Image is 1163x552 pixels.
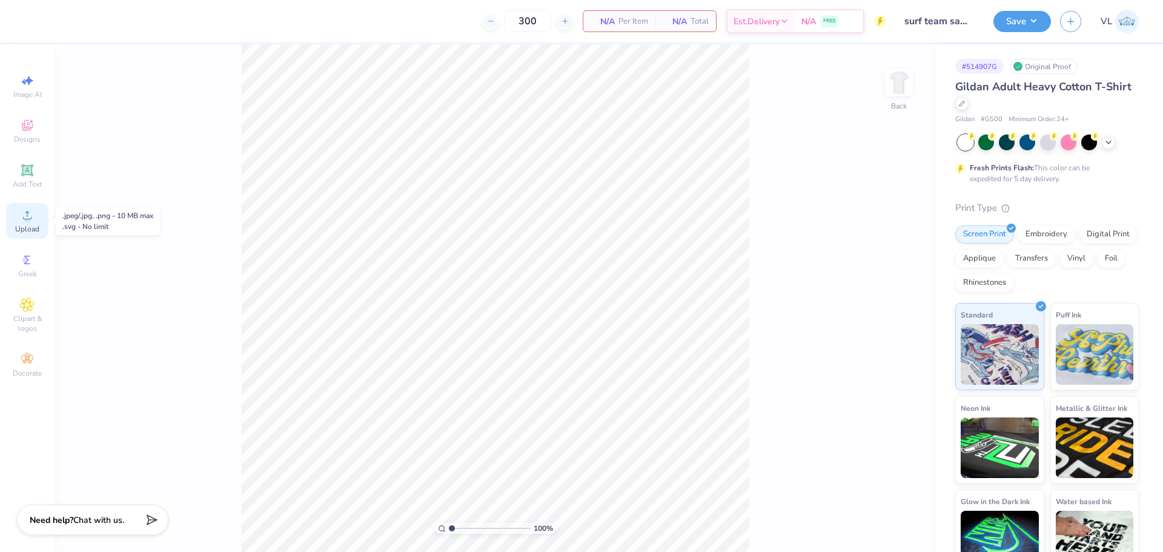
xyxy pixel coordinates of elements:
div: Print Type [955,201,1139,215]
input: – – [504,10,551,32]
span: Greek [18,269,37,279]
img: Vincent Lloyd Laurel [1115,10,1139,33]
input: Untitled Design [895,9,984,33]
span: Total [691,15,709,28]
span: Image AI [13,90,42,99]
strong: Fresh Prints Flash: [970,163,1034,173]
span: Chat with us. [73,514,124,526]
span: Designs [14,135,41,144]
span: N/A [591,15,615,28]
div: Applique [955,250,1004,268]
span: FREE [823,17,836,25]
span: Standard [961,308,993,321]
div: # 514907G [955,59,1004,74]
span: Puff Ink [1056,308,1081,321]
a: VL [1101,10,1139,33]
span: Gildan [955,115,975,125]
span: N/A [663,15,687,28]
div: .svg - No limit [62,221,153,232]
span: Neon Ink [961,402,990,414]
div: Digital Print [1079,225,1138,244]
span: # G500 [981,115,1002,125]
div: Transfers [1007,250,1056,268]
img: Back [887,70,911,95]
span: Minimum Order: 24 + [1009,115,1069,125]
span: Clipart & logos [6,314,48,333]
span: Add Text [13,179,42,189]
div: Screen Print [955,225,1014,244]
div: Embroidery [1018,225,1075,244]
span: Est. Delivery [734,15,780,28]
span: Water based Ink [1056,495,1112,508]
span: Glow in the Dark Ink [961,495,1030,508]
div: Original Proof [1010,59,1078,74]
div: .jpeg/.jpg, .png - 10 MB max [62,210,153,221]
span: VL [1101,15,1112,28]
span: N/A [801,15,816,28]
img: Metallic & Glitter Ink [1056,417,1134,478]
div: This color can be expedited for 5 day delivery. [970,162,1119,184]
span: Per Item [618,15,648,28]
div: Back [891,101,907,111]
div: Rhinestones [955,274,1014,292]
span: Gildan Adult Heavy Cotton T-Shirt [955,79,1132,94]
img: Puff Ink [1056,324,1134,385]
span: Upload [15,224,39,234]
button: Save [993,11,1051,32]
img: Standard [961,324,1039,385]
span: 100 % [534,523,553,534]
div: Vinyl [1059,250,1093,268]
span: Decorate [13,368,42,378]
img: Neon Ink [961,417,1039,478]
span: Metallic & Glitter Ink [1056,402,1127,414]
strong: Need help? [30,514,73,526]
div: Foil [1097,250,1125,268]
